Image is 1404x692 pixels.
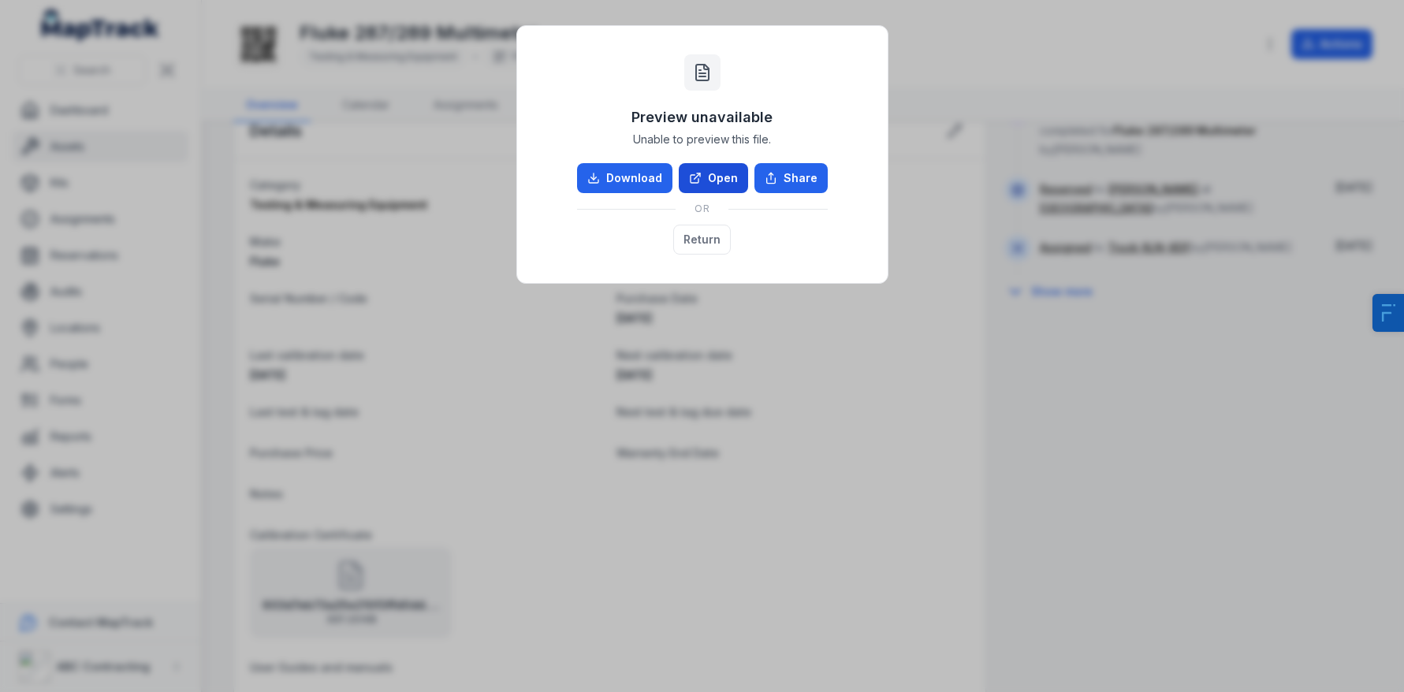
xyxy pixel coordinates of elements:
span: Unable to preview this file. [633,132,771,147]
a: Open [679,163,748,193]
div: OR [577,193,828,225]
button: Share [754,163,828,193]
button: Return [673,225,731,255]
a: Download [577,163,672,193]
h3: Preview unavailable [631,106,773,128]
